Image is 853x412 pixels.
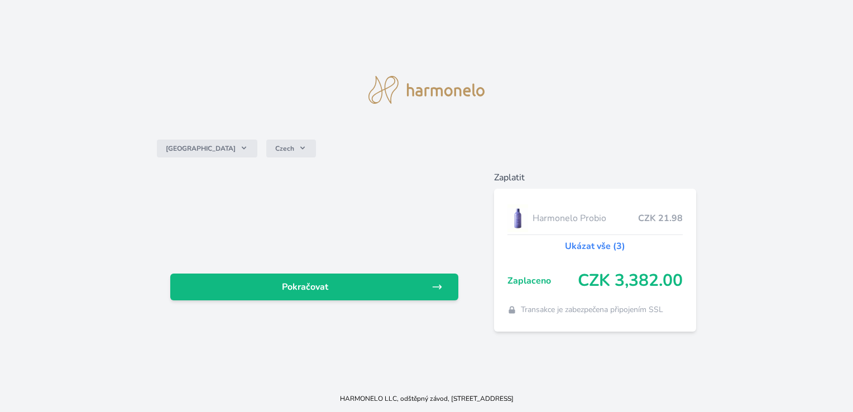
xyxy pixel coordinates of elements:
[507,204,529,232] img: CLEAN_PROBIO_se_stinem_x-lo.jpg
[275,144,294,153] span: Czech
[578,271,683,291] span: CZK 3,382.00
[638,212,683,225] span: CZK 21.98
[507,274,578,288] span: Zaplaceno
[170,274,458,300] a: Pokračovat
[368,76,485,104] img: logo.svg
[179,280,431,294] span: Pokračovat
[166,144,236,153] span: [GEOGRAPHIC_DATA]
[494,171,696,184] h6: Zaplatit
[565,239,625,253] a: Ukázat vše (3)
[521,304,663,315] span: Transakce je zabezpečena připojením SSL
[266,140,316,157] button: Czech
[157,140,257,157] button: [GEOGRAPHIC_DATA]
[533,212,638,225] span: Harmonelo Probio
